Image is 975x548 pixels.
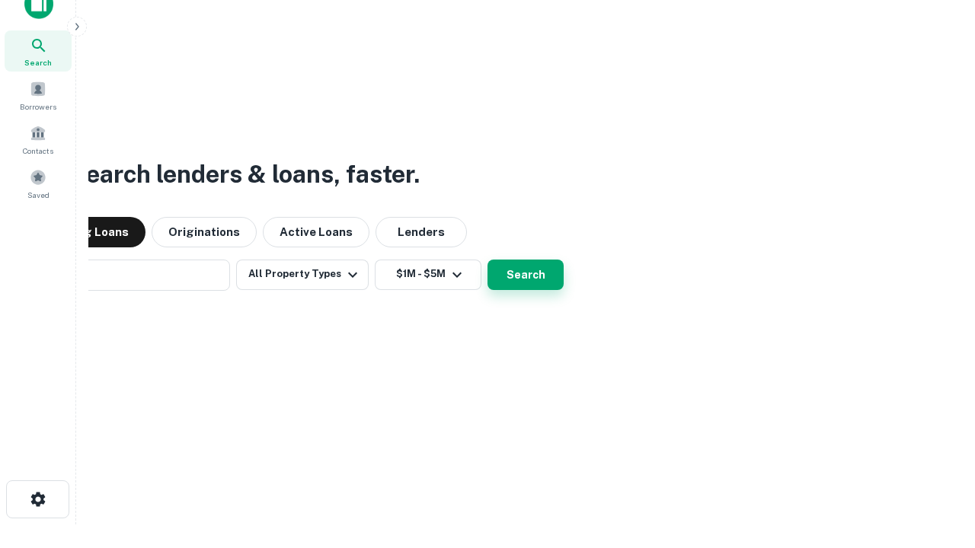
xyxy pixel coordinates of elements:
[152,217,257,247] button: Originations
[20,100,56,113] span: Borrowers
[27,189,50,201] span: Saved
[24,56,52,68] span: Search
[375,260,481,290] button: $1M - $5M
[5,163,72,204] a: Saved
[69,156,420,193] h3: Search lenders & loans, faster.
[899,426,975,499] iframe: Chat Widget
[5,75,72,116] a: Borrowers
[376,217,467,247] button: Lenders
[5,119,72,160] a: Contacts
[236,260,369,290] button: All Property Types
[487,260,564,290] button: Search
[5,30,72,72] a: Search
[23,145,53,157] span: Contacts
[263,217,369,247] button: Active Loans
